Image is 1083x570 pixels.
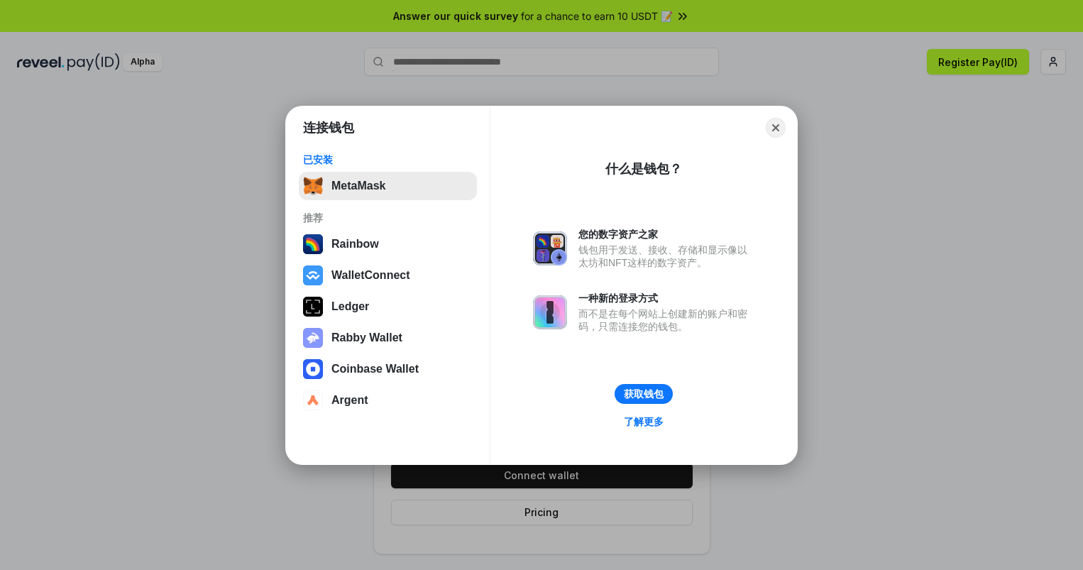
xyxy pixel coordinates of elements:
img: svg+xml,%3Csvg%20width%3D%2228%22%20height%3D%2228%22%20viewBox%3D%220%200%2028%2028%22%20fill%3D... [303,359,323,379]
button: Argent [299,386,477,415]
img: svg+xml,%3Csvg%20xmlns%3D%22http%3A%2F%2Fwww.w3.org%2F2000%2Fsvg%22%20width%3D%2228%22%20height%3... [303,297,323,317]
button: Rainbow [299,230,477,258]
h1: 连接钱包 [303,119,354,136]
div: 什么是钱包？ [605,160,682,177]
div: WalletConnect [331,269,410,282]
button: Coinbase Wallet [299,355,477,383]
button: WalletConnect [299,261,477,290]
div: 您的数字资产之家 [578,228,754,241]
div: Coinbase Wallet [331,363,419,376]
img: svg+xml,%3Csvg%20width%3D%2228%22%20height%3D%2228%22%20viewBox%3D%220%200%2028%2028%22%20fill%3D... [303,265,323,285]
button: Close [766,118,786,138]
img: svg+xml,%3Csvg%20xmlns%3D%22http%3A%2F%2Fwww.w3.org%2F2000%2Fsvg%22%20fill%3D%22none%22%20viewBox... [533,295,567,329]
div: Rainbow [331,238,379,251]
div: 了解更多 [624,415,664,428]
div: 一种新的登录方式 [578,292,754,305]
a: 了解更多 [615,412,672,431]
div: MetaMask [331,180,385,192]
button: MetaMask [299,172,477,200]
div: 推荐 [303,212,473,224]
div: Rabby Wallet [331,331,402,344]
button: Rabby Wallet [299,324,477,352]
img: svg+xml,%3Csvg%20fill%3D%22none%22%20height%3D%2233%22%20viewBox%3D%220%200%2035%2033%22%20width%... [303,176,323,196]
img: svg+xml,%3Csvg%20xmlns%3D%22http%3A%2F%2Fwww.w3.org%2F2000%2Fsvg%22%20fill%3D%22none%22%20viewBox... [533,231,567,265]
div: 获取钱包 [624,388,664,400]
img: svg+xml,%3Csvg%20width%3D%2228%22%20height%3D%2228%22%20viewBox%3D%220%200%2028%2028%22%20fill%3D... [303,390,323,410]
div: 已安装 [303,153,473,166]
div: 而不是在每个网站上创建新的账户和密码，只需连接您的钱包。 [578,307,754,333]
div: 钱包用于发送、接收、存储和显示像以太坊和NFT这样的数字资产。 [578,243,754,269]
button: 获取钱包 [615,384,673,404]
img: svg+xml,%3Csvg%20xmlns%3D%22http%3A%2F%2Fwww.w3.org%2F2000%2Fsvg%22%20fill%3D%22none%22%20viewBox... [303,328,323,348]
div: Ledger [331,300,369,313]
div: Argent [331,394,368,407]
button: Ledger [299,292,477,321]
img: svg+xml,%3Csvg%20width%3D%22120%22%20height%3D%22120%22%20viewBox%3D%220%200%20120%20120%22%20fil... [303,234,323,254]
